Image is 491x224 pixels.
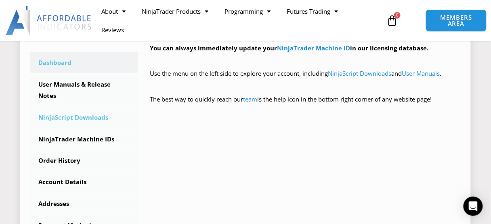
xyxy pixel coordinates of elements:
[93,2,383,39] nav: Menu
[150,68,461,91] p: Use the menu on the left side to explore your account, including and .
[93,2,134,21] a: About
[30,172,138,193] a: Account Details
[150,94,461,116] p: The best way to quickly reach our is the help icon in the bottom right corner of any website page!
[30,107,138,128] a: NinjaScript Downloads
[464,197,483,216] div: Open Intercom Messenger
[93,21,132,39] a: Reviews
[150,44,429,52] strong: You can always immediately update your in our licensing database.
[30,151,138,172] a: Order History
[394,12,401,19] span: 0
[402,69,440,77] a: User Manuals
[216,2,279,21] a: Programming
[30,52,138,73] a: Dashboard
[279,2,346,21] a: Futures Trading
[134,2,216,21] a: NinjaTrader Products
[434,15,479,27] span: MEMBERS AREA
[243,95,258,103] a: team
[30,74,138,106] a: User Manuals & Release Notes
[328,69,392,77] a: NinjaScript Downloads
[426,9,487,32] a: MEMBERS AREA
[374,9,410,32] a: 0
[277,44,350,52] a: NinjaTrader Machine ID
[6,6,92,35] img: LogoAI | Affordable Indicators – NinjaTrader
[30,194,138,215] a: Addresses
[30,129,138,150] a: NinjaTrader Machine IDs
